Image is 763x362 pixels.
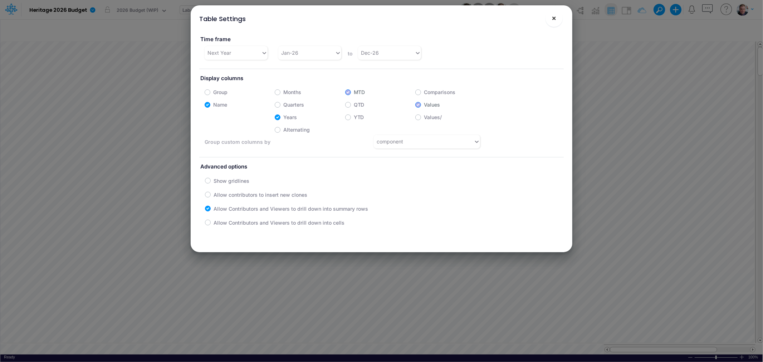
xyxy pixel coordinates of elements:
[424,88,455,96] label: Comparisons
[199,33,376,46] label: Time frame
[354,113,364,121] label: YTD
[283,101,304,108] label: Quarters
[205,138,298,146] label: Group custom columns by
[424,101,440,108] label: Values
[199,14,246,24] div: Table Settings
[377,138,403,145] div: component
[283,126,310,133] label: Alternating
[552,14,556,22] span: ×
[281,49,298,57] div: Jan-26
[347,50,353,57] label: to
[361,49,379,57] div: Dec-26
[199,72,564,85] label: Display columns
[214,205,368,212] label: Allow Contributors and Viewers to drill down into summary rows
[199,160,564,173] label: Advanced options
[213,101,227,108] label: Name
[354,101,365,108] label: QTD
[214,177,249,185] label: Show gridlines
[213,88,228,96] label: Group
[283,88,301,96] label: Months
[283,113,297,121] label: Years
[546,10,563,27] button: Close
[214,191,307,199] label: Allow contributors to insert new clones
[207,49,231,57] div: Next Year
[214,219,344,226] label: Allow Contributors and Viewers to drill down into cells
[424,113,442,121] label: Values/
[354,88,365,96] label: MTD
